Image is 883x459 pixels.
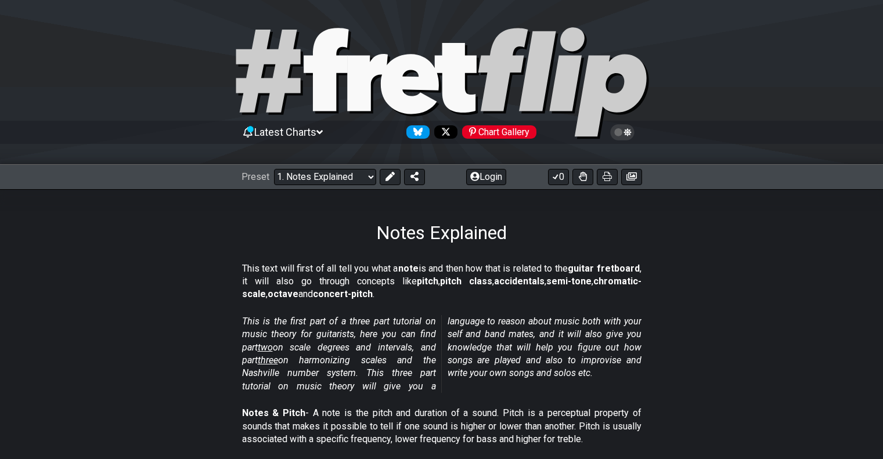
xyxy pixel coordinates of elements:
strong: note [398,263,419,274]
strong: pitch class [440,276,492,287]
button: 0 [548,169,569,185]
strong: guitar fretboard [568,263,640,274]
span: three [258,355,278,366]
strong: Notes & Pitch [242,407,305,418]
p: - A note is the pitch and duration of a sound. Pitch is a perceptual property of sounds that make... [242,407,641,446]
strong: pitch [417,276,438,287]
a: Follow #fretflip at X [430,125,457,139]
strong: concert-pitch [313,288,373,299]
select: Preset [274,169,376,185]
button: Toggle Dexterity for all fretkits [572,169,593,185]
span: Toggle light / dark theme [616,127,629,138]
div: Chart Gallery [462,125,536,139]
strong: octave [268,288,298,299]
strong: accidentals [494,276,545,287]
em: This is the first part of a three part tutorial on music theory for guitarists, here you can find... [242,316,641,392]
span: Latest Charts [254,126,316,138]
span: two [258,342,273,353]
a: Follow #fretflip at Bluesky [402,125,430,139]
a: #fretflip at Pinterest [457,125,536,139]
button: Edit Preset [380,169,401,185]
p: This text will first of all tell you what a is and then how that is related to the , it will also... [242,262,641,301]
button: Share Preset [404,169,425,185]
span: Preset [242,171,269,182]
button: Create image [621,169,642,185]
strong: semi-tone [546,276,592,287]
button: Print [597,169,618,185]
button: Login [466,169,506,185]
h1: Notes Explained [376,222,507,244]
